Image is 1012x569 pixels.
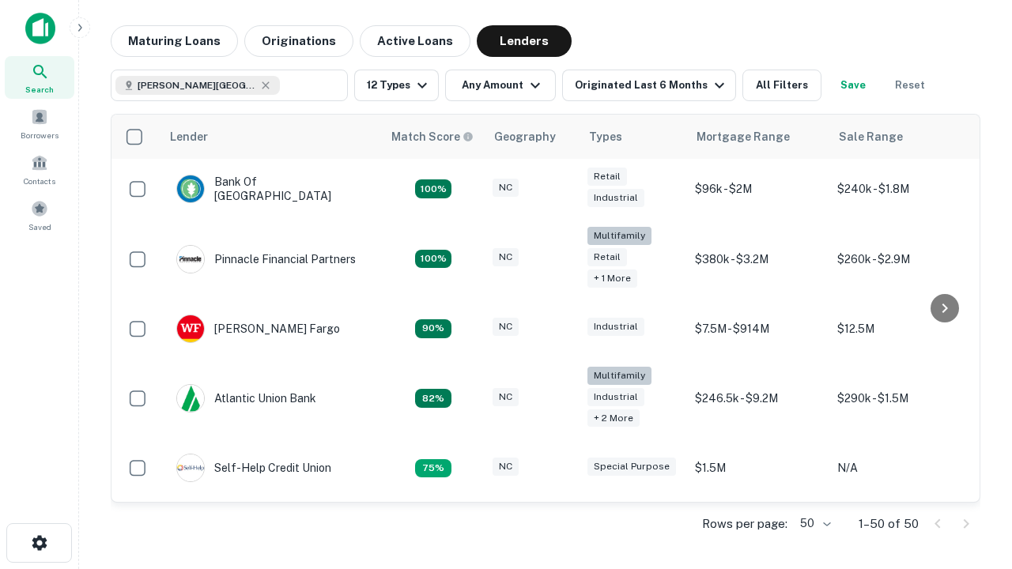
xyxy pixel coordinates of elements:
button: Originations [244,25,353,57]
th: Mortgage Range [687,115,829,159]
span: [PERSON_NAME][GEOGRAPHIC_DATA], [GEOGRAPHIC_DATA] [138,78,256,92]
p: Rows per page: [702,514,787,533]
a: Search [5,56,74,99]
button: Lenders [477,25,572,57]
span: Saved [28,220,51,233]
div: + 2 more [587,409,640,428]
div: Bank Of [GEOGRAPHIC_DATA] [176,175,366,203]
td: $1.5M [687,438,829,498]
div: Industrial [587,189,644,207]
div: Matching Properties: 14, hasApolloMatch: undefined [415,179,451,198]
div: NC [493,458,519,476]
a: Saved [5,194,74,236]
span: Contacts [24,175,55,187]
th: Lender [160,115,382,159]
div: [PERSON_NAME] Fargo [176,315,340,343]
div: Capitalize uses an advanced AI algorithm to match your search with the best lender. The match sco... [391,128,474,145]
img: capitalize-icon.png [25,13,55,44]
div: Pinnacle Financial Partners [176,245,356,273]
img: picture [177,315,204,342]
th: Capitalize uses an advanced AI algorithm to match your search with the best lender. The match sco... [382,115,485,159]
div: Mortgage Range [697,127,790,146]
div: Special Purpose [587,458,676,476]
button: Reset [885,70,935,101]
h6: Match Score [391,128,470,145]
span: Search [25,83,54,96]
div: Matching Properties: 10, hasApolloMatch: undefined [415,459,451,478]
td: $7.5M - $914M [687,299,829,359]
div: Lender [170,127,208,146]
img: picture [177,385,204,412]
div: + 1 more [587,269,637,288]
th: Types [580,115,687,159]
td: $380k - $3.2M [687,219,829,299]
td: $246.5k - $9.2M [687,359,829,439]
div: Matching Properties: 11, hasApolloMatch: undefined [415,389,451,408]
button: Save your search to get updates of matches that match your search criteria. [828,70,878,101]
td: $96k - $2M [687,159,829,219]
div: Matching Properties: 12, hasApolloMatch: undefined [415,319,451,338]
div: NC [493,388,519,406]
div: NC [493,248,519,266]
div: Types [589,127,622,146]
div: Multifamily [587,227,651,245]
button: All Filters [742,70,821,101]
div: Matching Properties: 24, hasApolloMatch: undefined [415,250,451,269]
a: Borrowers [5,102,74,145]
button: Originated Last 6 Months [562,70,736,101]
img: picture [177,454,204,481]
th: Geography [485,115,580,159]
div: Originated Last 6 Months [575,76,729,95]
th: Sale Range [829,115,972,159]
td: $260k - $2.9M [829,219,972,299]
div: Retail [587,168,627,186]
iframe: Chat Widget [933,392,1012,468]
div: Industrial [587,318,644,336]
a: Contacts [5,148,74,190]
div: Self-help Credit Union [176,454,331,482]
div: Geography [494,127,556,146]
div: Retail [587,248,627,266]
img: picture [177,246,204,273]
button: Maturing Loans [111,25,238,57]
div: 50 [794,512,833,535]
div: Atlantic Union Bank [176,384,316,413]
div: Sale Range [839,127,903,146]
div: NC [493,318,519,336]
p: 1–50 of 50 [859,514,919,533]
div: Industrial [587,388,644,406]
button: 12 Types [354,70,439,101]
button: Any Amount [445,70,556,101]
span: Borrowers [21,129,59,141]
td: $240k - $1.8M [829,159,972,219]
div: NC [493,179,519,197]
button: Active Loans [360,25,470,57]
div: Multifamily [587,367,651,385]
td: N/A [829,438,972,498]
td: $12.5M [829,299,972,359]
img: picture [177,175,204,202]
td: $290k - $1.5M [829,359,972,439]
